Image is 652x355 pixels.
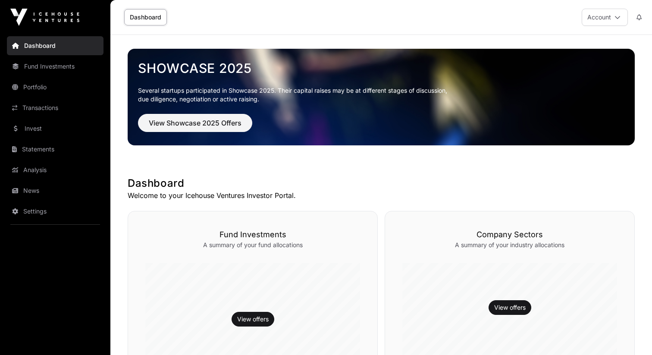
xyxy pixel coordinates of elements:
p: A summary of your fund allocations [145,241,360,249]
a: Fund Investments [7,57,103,76]
a: View offers [237,315,269,324]
a: Statements [7,140,103,159]
a: Transactions [7,98,103,117]
p: Several startups participated in Showcase 2025. Their capital raises may be at different stages o... [138,86,624,104]
h1: Dashboard [128,176,635,190]
p: A summary of your industry allocations [402,241,617,249]
button: View offers [489,300,531,315]
a: Settings [7,202,103,221]
img: Showcase 2025 [128,49,635,145]
a: Dashboard [124,9,167,25]
a: View offers [494,303,526,312]
a: News [7,181,103,200]
a: View Showcase 2025 Offers [138,123,252,131]
button: View offers [232,312,274,327]
a: Dashboard [7,36,103,55]
img: Icehouse Ventures Logo [10,9,79,26]
p: Welcome to your Icehouse Ventures Investor Portal. [128,190,635,201]
h3: Company Sectors [402,229,617,241]
a: Portfolio [7,78,103,97]
a: Showcase 2025 [138,60,624,76]
span: View Showcase 2025 Offers [149,118,241,128]
a: Invest [7,119,103,138]
button: View Showcase 2025 Offers [138,114,252,132]
a: Analysis [7,160,103,179]
h3: Fund Investments [145,229,360,241]
button: Account [582,9,628,26]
